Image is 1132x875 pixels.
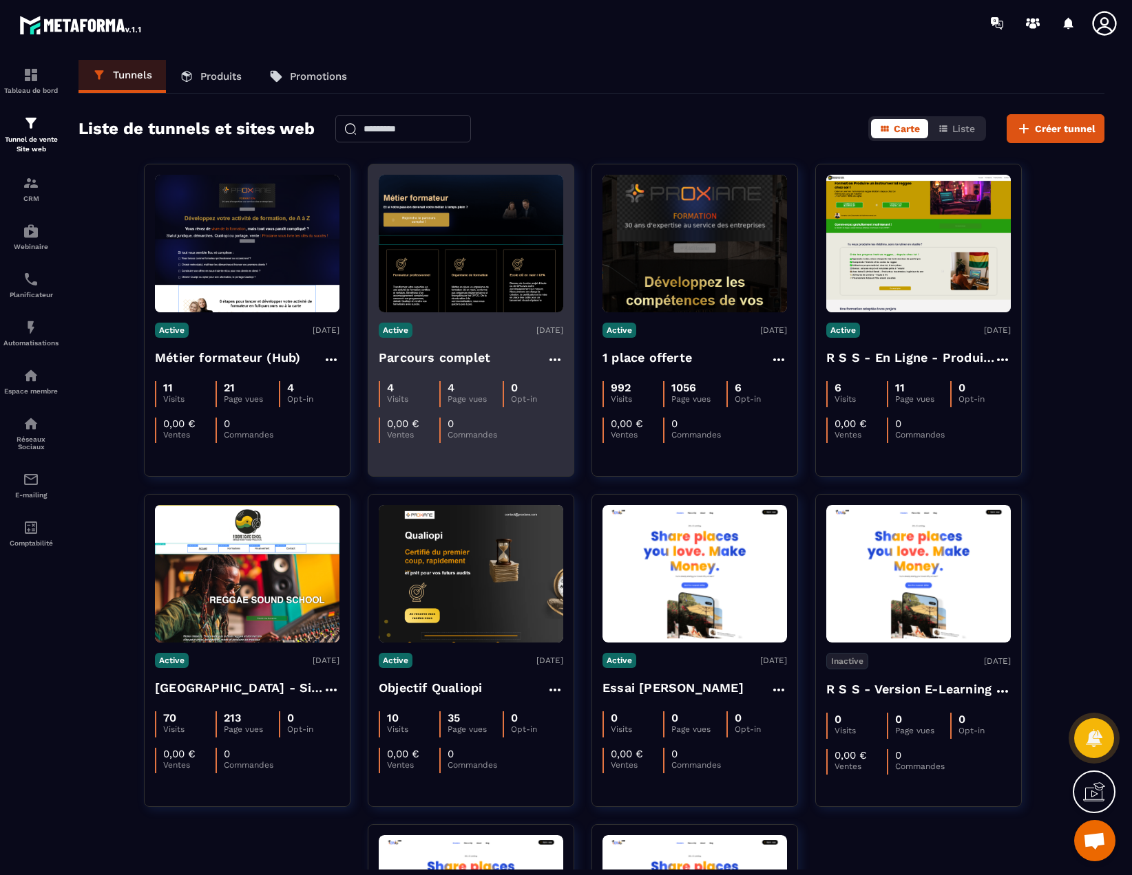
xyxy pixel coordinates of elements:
p: 70 [163,711,176,724]
p: 0 [448,418,454,430]
p: Visits [835,394,887,404]
p: 0,00 € [163,418,196,430]
p: 0 [895,749,901,761]
img: image [826,175,1011,312]
h2: Liste de tunnels et sites web [78,115,315,142]
p: Tunnels [113,69,152,81]
img: image [602,509,787,639]
p: Ventes [163,760,216,770]
p: 0 [511,711,518,724]
p: Opt-in [735,394,787,404]
p: Visits [163,394,216,404]
p: 0,00 € [611,748,643,760]
p: Commandes [895,761,947,771]
p: [DATE] [984,325,1011,335]
p: Active [826,323,860,338]
p: Active [155,323,189,338]
p: [DATE] [536,325,563,335]
h4: Essai [PERSON_NAME] [602,678,744,698]
p: Visits [387,394,439,404]
p: [DATE] [984,656,1011,666]
p: Visits [835,726,887,735]
p: Ventes [387,760,439,770]
p: Automatisations [3,339,59,347]
p: Commandes [224,760,276,770]
p: Visits [611,724,663,734]
p: Active [602,323,636,338]
a: Promotions [255,60,361,93]
p: Visits [387,724,439,734]
h4: R S S - En Ligne - Produire un riddim chez soi [826,348,994,367]
img: logo [19,12,143,37]
a: social-networksocial-networkRéseaux Sociaux [3,405,59,461]
p: Ventes [387,430,439,440]
p: Ventes [163,430,216,440]
a: accountantaccountantComptabilité [3,509,59,557]
img: image [155,505,339,642]
p: Visits [163,724,216,734]
p: 6 [735,381,742,394]
p: 10 [387,711,399,724]
p: Opt-in [287,394,339,404]
p: Opt-in [735,724,787,734]
p: Commandes [671,760,724,770]
h4: 1 place offerte [602,348,692,367]
p: Visits [611,394,663,404]
a: automationsautomationsEspace membre [3,357,59,405]
img: image [379,175,563,312]
p: 4 [287,381,294,394]
p: Commandes [895,430,947,440]
a: formationformationCRM [3,164,59,213]
p: 0,00 € [163,748,196,760]
h4: [GEOGRAPHIC_DATA] - Site Web [155,678,323,698]
a: schedulerschedulerPlanificateur [3,261,59,309]
p: 992 [611,381,631,394]
p: Ventes [611,430,663,440]
img: accountant [23,519,39,536]
a: formationformationTableau de bord [3,56,59,105]
p: 4 [448,381,454,394]
p: Commandes [224,430,276,440]
p: 0 [895,713,902,726]
p: Promotions [290,70,347,83]
p: 21 [224,381,235,394]
img: automations [23,367,39,384]
p: 0 [448,748,454,760]
img: formation [23,67,39,83]
p: 0 [835,713,841,726]
img: formation [23,115,39,131]
p: Tunnel de vente Site web [3,135,59,154]
p: Produits [200,70,242,83]
img: email [23,471,39,488]
h4: Métier formateur (Hub) [155,348,300,367]
span: Liste [952,123,975,134]
p: 35 [448,711,460,724]
p: Page vues [224,394,278,404]
p: Active [379,653,412,668]
p: 0 [671,748,678,760]
h4: R S S - Version E-Learning [826,680,992,699]
p: 1056 [671,381,696,394]
p: 0 [735,711,742,724]
p: Commandes [671,430,724,440]
a: Produits [166,60,255,93]
p: [DATE] [760,325,787,335]
p: 0 [671,711,678,724]
span: Carte [894,123,920,134]
p: Active [155,653,189,668]
p: Ventes [835,761,887,771]
img: image [602,175,787,312]
p: Page vues [448,394,502,404]
p: Comptabilité [3,539,59,547]
p: [DATE] [313,656,339,665]
img: social-network [23,415,39,432]
p: Opt-in [958,394,1011,404]
p: Page vues [671,724,726,734]
p: 6 [835,381,841,394]
p: 0 [958,381,965,394]
p: 0 [287,711,294,724]
img: automations [23,223,39,239]
p: 0,00 € [611,418,643,430]
p: Opt-in [511,394,563,404]
img: image [826,509,1011,639]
